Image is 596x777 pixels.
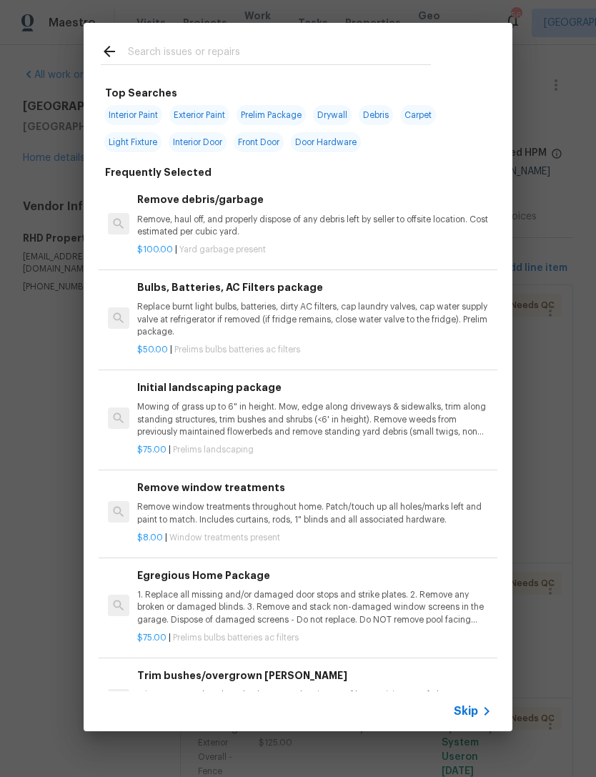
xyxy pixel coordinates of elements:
p: Replace burnt light bulbs, batteries, dirty AC filters, cap laundry valves, cap water supply valv... [137,301,492,337]
span: Light Fixture [104,132,162,152]
span: Interior Door [169,132,227,152]
span: Debris [359,105,393,125]
h6: Remove window treatments [137,480,492,495]
p: | [137,532,492,544]
input: Search issues or repairs [128,43,431,64]
span: Front Door [234,132,284,152]
h6: Initial landscaping package [137,380,492,395]
p: Remove window treatments throughout home. Patch/touch up all holes/marks left and paint to match.... [137,501,492,525]
span: Prelims bulbs batteries ac filters [173,633,299,642]
h6: Top Searches [105,85,177,101]
span: $50.00 [137,345,168,354]
span: $100.00 [137,245,173,254]
h6: Trim bushes/overgrown [PERSON_NAME] [137,668,492,683]
p: | [137,344,492,356]
p: Remove, haul off, and properly dispose of any debris left by seller to offsite location. Cost est... [137,214,492,238]
span: Exterior Paint [169,105,229,125]
span: $75.00 [137,633,167,642]
p: | [137,444,492,456]
span: Carpet [400,105,436,125]
span: $8.00 [137,533,163,542]
span: Interior Paint [104,105,162,125]
h6: Egregious Home Package [137,568,492,583]
span: Prelims bulbs batteries ac filters [174,345,300,354]
span: Drywall [313,105,352,125]
p: 1. Replace all missing and/or damaged door stops and strike plates. 2. Remove any broken or damag... [137,589,492,625]
h6: Remove debris/garbage [137,192,492,207]
h6: Frequently Selected [105,164,212,180]
span: Prelim Package [237,105,306,125]
span: Door Hardware [291,132,361,152]
p: | [137,244,492,256]
span: $75.00 [137,445,167,454]
span: Yard garbage present [179,245,266,254]
span: Skip [454,704,478,718]
h6: Bulbs, Batteries, AC Filters package [137,279,492,295]
p: Mowing of grass up to 6" in height. Mow, edge along driveways & sidewalks, trim along standing st... [137,401,492,437]
span: Window treatments present [169,533,280,542]
p: Trim overgrown hegdes & bushes around perimeter of home giving 12" of clearance. Properly dispose... [137,689,492,713]
p: | [137,632,492,644]
span: Prelims landscaping [173,445,254,454]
